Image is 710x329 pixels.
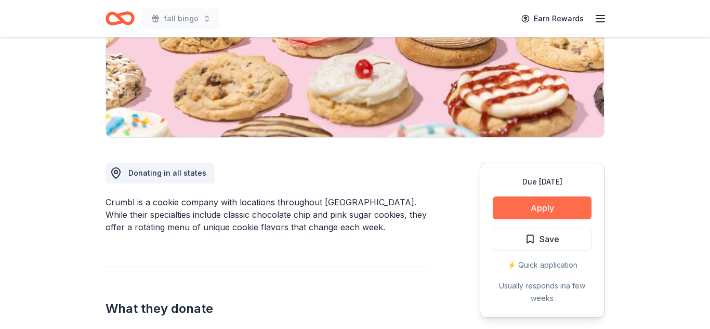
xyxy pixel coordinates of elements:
a: Earn Rewards [515,9,590,28]
div: Crumbl is a cookie company with locations throughout [GEOGRAPHIC_DATA]. While their specialties i... [106,196,430,233]
div: Due [DATE] [493,176,591,188]
span: fall bingo [164,12,199,25]
h2: What they donate [106,300,430,317]
button: fall bingo [143,8,219,29]
button: Save [493,228,591,251]
div: Usually responds in a few weeks [493,280,591,305]
button: Apply [493,196,591,219]
div: ⚡️ Quick application [493,259,591,271]
a: Home [106,6,135,31]
span: Donating in all states [128,168,206,177]
span: Save [540,232,559,246]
